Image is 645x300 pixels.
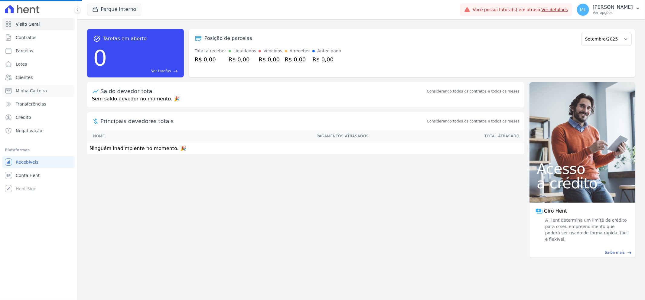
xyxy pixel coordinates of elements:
span: Principais devedores totais [100,117,426,125]
p: [PERSON_NAME] [593,4,633,10]
span: task_alt [93,35,100,42]
span: Saiba mais [605,250,625,255]
span: A Hent determina um limite de crédito para o seu empreendimento que poderá ser usado de forma ráp... [544,217,629,243]
div: R$ 0,00 [229,55,256,64]
div: R$ 0,00 [259,55,282,64]
div: Saldo devedor total [100,87,426,95]
span: Tarefas em aberto [103,35,147,42]
div: Total a receber [195,48,226,54]
span: Transferências [16,101,46,107]
span: east [173,69,178,73]
a: Recebíveis [2,156,75,168]
a: Clientes [2,71,75,83]
div: Considerando todos os contratos e todos os meses [427,89,520,94]
p: Sem saldo devedor no momento. 🎉 [87,95,524,107]
div: 0 [93,42,107,74]
a: Ver tarefas east [109,68,178,74]
div: Liquidados [233,48,256,54]
div: R$ 0,00 [312,55,341,64]
a: Ver detalhes [542,7,568,12]
span: Crédito [16,114,31,120]
span: Contratos [16,34,36,41]
span: ML [580,8,586,12]
span: Conta Hent [16,172,40,178]
div: A receber [290,48,310,54]
span: Giro Hent [544,207,567,215]
a: Crédito [2,111,75,123]
p: Ver opções [593,10,633,15]
a: Saiba mais east [533,250,632,255]
span: Negativação [16,128,42,134]
a: Transferências [2,98,75,110]
span: Acesso [537,161,628,176]
div: Plataformas [5,146,72,154]
a: Contratos [2,31,75,44]
button: Parque Interno [87,4,141,15]
span: east [627,250,632,255]
span: Minha Carteira [16,88,47,94]
a: Lotes [2,58,75,70]
span: Você possui fatura(s) em atraso. [473,7,568,13]
a: Parcelas [2,45,75,57]
span: Clientes [16,74,33,80]
td: Ninguém inadimplente no momento. 🎉 [87,142,524,155]
span: Visão Geral [16,21,40,27]
th: Total Atrasado [369,130,524,142]
span: Parcelas [16,48,33,54]
a: Negativação [2,125,75,137]
a: Conta Hent [2,169,75,181]
a: Minha Carteira [2,85,75,97]
span: Ver tarefas [151,68,171,74]
button: ML [PERSON_NAME] Ver opções [572,1,645,18]
th: Pagamentos Atrasados [165,130,369,142]
th: Nome [87,130,165,142]
div: R$ 0,00 [195,55,226,64]
div: Posição de parcelas [204,35,252,42]
span: Lotes [16,61,27,67]
a: Visão Geral [2,18,75,30]
span: a crédito [537,176,628,191]
span: Considerando todos os contratos e todos os meses [427,119,520,124]
span: Recebíveis [16,159,38,165]
div: Antecipado [317,48,341,54]
div: Vencidos [263,48,282,54]
div: R$ 0,00 [285,55,310,64]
